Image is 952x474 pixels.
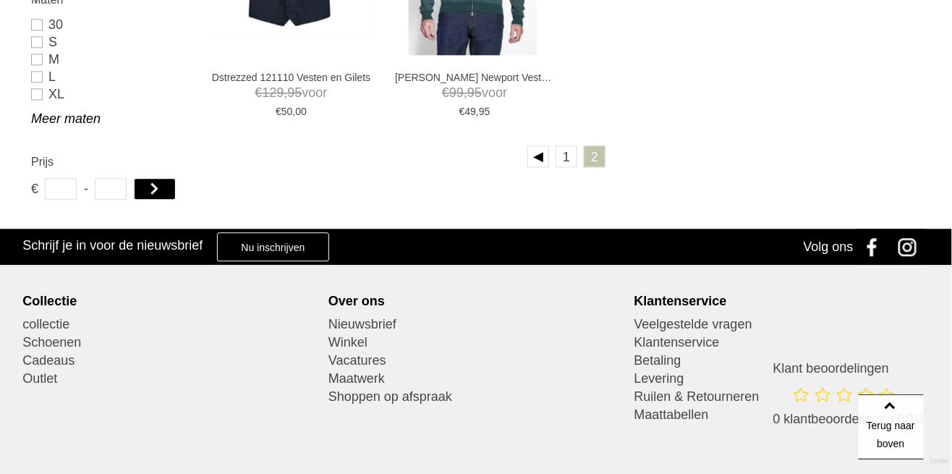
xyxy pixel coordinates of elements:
h3: Klant beoordelingen [773,360,923,376]
span: , [464,85,467,100]
a: Veelgestelde vragen [634,316,930,334]
div: Collectie [22,293,318,309]
span: 129 [262,85,284,100]
a: Instagram [893,229,930,265]
a: Ruilen & Retourneren [634,388,930,406]
a: Klantenservice [634,334,930,352]
span: - [84,178,88,200]
span: voor [395,84,554,102]
span: 0 klantbeoordelingen 0/10 [773,412,923,426]
a: Klant beoordelingen 0 klantbeoordelingen 0/10 [773,360,923,442]
a: Betaling [634,352,930,370]
a: 2 [584,145,605,167]
a: Schoenen [22,334,318,352]
a: Nieuwsbrief [328,316,624,334]
a: Dstrezzed 121110 Vesten en Gilets [212,71,371,84]
span: 00 [295,106,307,117]
span: , [284,85,288,100]
a: M [31,51,187,68]
h3: Schrijf je in voor de nieuwsbrief [22,237,203,253]
span: 50 [281,106,293,117]
span: , [476,106,479,117]
span: € [255,85,262,100]
h2: Prijs [31,153,187,171]
a: 1 [556,145,577,167]
span: € [459,106,465,117]
a: XL [31,85,187,103]
a: collectie [22,316,318,334]
span: € [442,85,449,100]
div: Over ons [328,293,624,309]
a: Terug naar boven [859,394,924,460]
a: [PERSON_NAME] Newport Vesten en Gilets [395,71,554,84]
a: Maatwerk [328,370,624,388]
span: voor [212,84,371,102]
a: Outlet [22,370,318,388]
a: Winkel [328,334,624,352]
a: S [31,33,187,51]
span: , [292,106,295,117]
span: 99 [449,85,464,100]
a: Facebook [857,229,893,265]
div: Klantenservice [634,293,930,309]
span: € [31,178,38,200]
a: 30 [31,16,187,33]
a: Nu inschrijven [217,232,328,261]
a: Cadeaus [22,352,318,370]
span: 49 [465,106,477,117]
a: L [31,68,187,85]
span: 95 [479,106,490,117]
span: € [276,106,281,117]
span: 95 [467,85,482,100]
a: Vacatures [328,352,624,370]
a: Divide [930,452,948,470]
a: Maattabellen [634,406,930,424]
a: Shoppen op afspraak [328,388,624,406]
div: Volg ons [804,229,854,265]
a: Meer maten [31,110,187,127]
a: Levering [634,370,930,388]
span: 95 [288,85,302,100]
